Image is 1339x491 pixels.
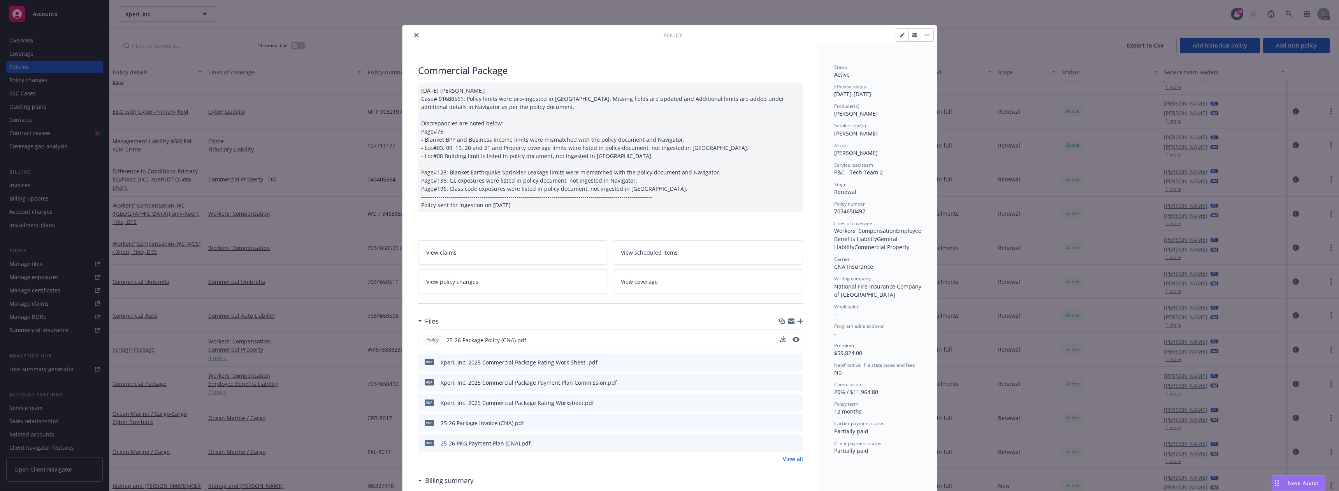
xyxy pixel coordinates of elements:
span: Policy [425,336,440,343]
span: Writing company [834,275,871,282]
button: download file [780,336,786,344]
span: Premium [834,342,854,349]
span: Commission [834,381,861,388]
button: preview file [793,419,800,427]
span: Policy [663,31,682,39]
span: pdf [425,359,434,365]
button: download file [780,336,786,342]
a: View claims [418,240,608,265]
span: Lines of coverage [834,220,872,227]
span: [PERSON_NAME] [834,110,878,117]
span: Partially paid [834,428,868,435]
div: [DATE] [PERSON_NAME]: Case# 01680561: Policy limits were pre-ingested in [GEOGRAPHIC_DATA]. Missi... [418,83,803,212]
span: CNA Insurance [834,263,873,270]
span: pdf [425,379,434,385]
span: View coverage [621,278,658,286]
div: Files [418,316,439,326]
button: download file [780,378,787,387]
span: Status [834,64,848,70]
span: View claims [426,248,457,257]
span: pdf [425,440,434,446]
span: 25-26 Package Policy (CNA).pdf [446,336,526,344]
span: Wholesaler [834,303,859,310]
span: Employee Benefits Liability [834,227,923,243]
div: Xperi, Inc. 2025 Commercial Package Rating Worksheet.pdf [441,399,594,407]
span: View policy changes [426,278,478,286]
span: [PERSON_NAME] [834,130,878,137]
button: download file [780,358,787,366]
span: $59,824.00 [834,349,862,357]
button: close [412,30,421,40]
button: download file [780,439,787,447]
div: Xperi, Inc. 2025 Commercial Package Rating Work Sheet .pdf [441,358,597,366]
span: AC(s) [834,142,846,149]
span: Carrier [834,256,850,262]
span: Service lead(s) [834,122,866,129]
span: Renewal [834,188,856,195]
div: Billing summary [418,475,474,486]
a: View scheduled items [613,240,803,265]
div: [DATE] - [DATE] [834,83,921,98]
span: Program administrator [834,323,884,329]
a: View coverage [613,269,803,294]
button: preview file [793,399,800,407]
span: pdf [425,399,434,405]
div: Commercial Package [418,64,803,77]
button: preview file [793,336,800,344]
span: Nova Assist [1288,480,1319,486]
div: 25-26 PKG Payment Plan (CNA).pdf [441,439,531,447]
span: 12 months [834,408,862,415]
h3: Billing summary [425,475,474,486]
span: Client payment status [834,440,881,447]
button: preview file [793,378,800,387]
a: View policy changes [418,269,608,294]
span: Workers' Compensation [834,227,896,234]
span: Effective dates [834,83,866,90]
span: [PERSON_NAME] [834,149,878,157]
span: Active [834,71,850,78]
button: preview file [793,439,800,447]
span: 20% / $11,964.80 [834,388,878,396]
span: View scheduled items [621,248,678,257]
span: National Fire Insurance Company of [GEOGRAPHIC_DATA] [834,283,923,298]
span: Commercial Property [854,243,909,251]
div: 25-26 Package Invoice (CNA).pdf [441,419,524,427]
h3: Files [425,316,439,326]
span: Service lead team [834,162,873,168]
span: Policy term [834,401,858,407]
span: No [834,369,842,376]
span: Partially paid [834,447,868,454]
span: Newfront will file state taxes and fees [834,362,915,368]
span: Stage [834,181,847,188]
span: pdf [425,420,434,426]
span: P&C - Tech Team 2 [834,169,883,176]
div: Xperi, Inc. 2025 Commercial Package Payment Plan Commission.pdf [441,378,617,387]
span: Policy number [834,201,865,207]
button: preview file [793,337,800,342]
span: Carrier payment status [834,420,884,427]
span: 7034650492 [834,208,865,215]
span: General Liability [834,235,899,251]
span: - [834,310,836,318]
a: View all [783,455,803,463]
button: download file [780,419,787,427]
span: Producer(s) [834,103,859,109]
div: Drag to move [1272,476,1282,491]
button: Nova Assist [1272,475,1325,491]
span: - [834,330,836,337]
button: preview file [793,358,800,366]
button: download file [780,399,787,407]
